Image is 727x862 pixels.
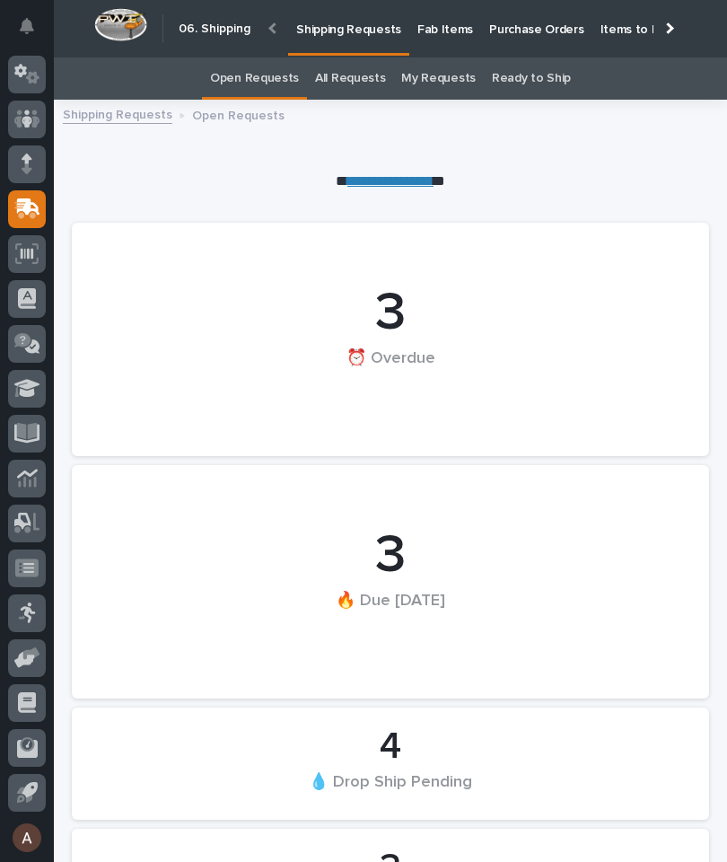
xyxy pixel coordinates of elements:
p: Open Requests [192,104,285,124]
div: ⏰ Overdue [102,347,679,404]
div: 4 [102,725,679,770]
h2: 06. Shipping [179,18,250,40]
a: Open Requests [210,57,299,100]
div: 🔥 Due [DATE] [102,590,679,646]
a: My Requests [401,57,476,100]
a: Ready to Ship [492,57,571,100]
div: 3 [102,281,679,346]
button: users-avatar [8,819,46,857]
a: Shipping Requests [63,103,172,124]
div: 3 [102,523,679,588]
div: 💧 Drop Ship Pending [102,771,679,809]
a: All Requests [315,57,385,100]
img: Workspace Logo [94,8,147,41]
button: Notifications [8,7,46,45]
div: Notifications [22,18,46,47]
